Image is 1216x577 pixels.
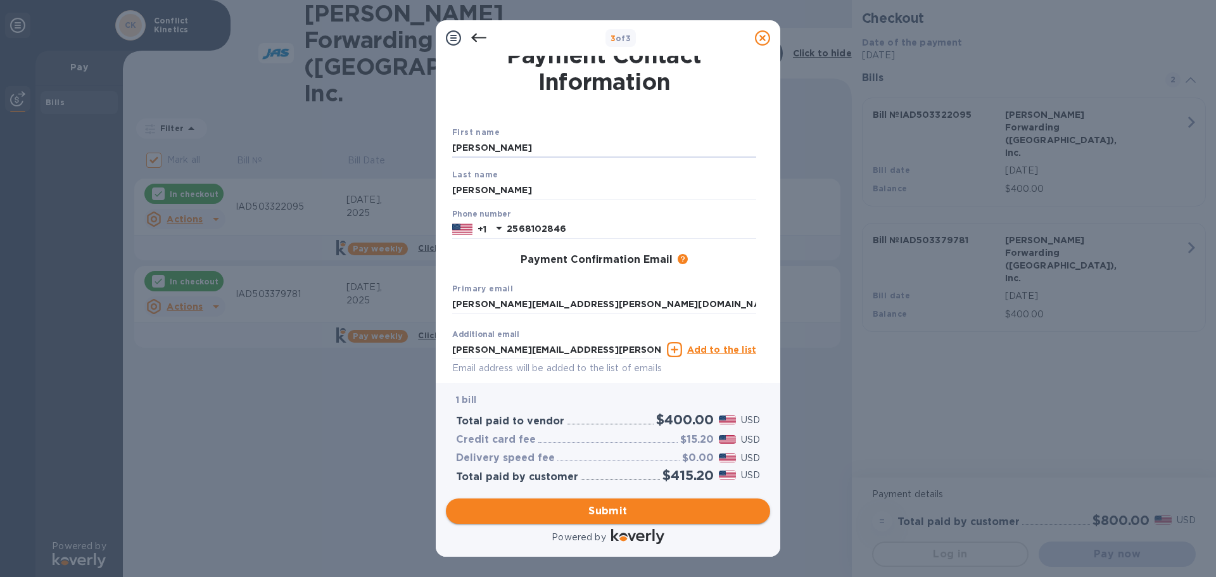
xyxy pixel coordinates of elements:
p: USD [741,469,760,482]
img: US [452,222,472,236]
p: Powered by [552,531,605,544]
p: Email address will be added to the list of emails [452,361,662,376]
b: Last name [452,170,498,179]
label: Additional email [452,331,519,339]
b: of 3 [611,34,631,43]
input: Enter your primary name [452,295,756,314]
h3: Total paid by customer [456,471,578,483]
input: Enter additional email [452,340,662,359]
input: Enter your last name [452,181,756,200]
img: USD [719,453,736,462]
img: USD [719,415,736,424]
u: Add to the list [687,345,756,355]
img: USD [719,471,736,479]
h2: $400.00 [656,412,714,428]
p: USD [741,452,760,465]
p: USD [741,433,760,447]
h2: $415.20 [662,467,714,483]
input: Enter your phone number [507,220,756,239]
img: Logo [611,529,664,544]
h3: Total paid to vendor [456,415,564,428]
span: 3 [611,34,616,43]
h3: Credit card fee [456,434,536,446]
b: First name [452,127,500,137]
label: Phone number [452,211,510,219]
h3: Payment Confirmation Email [521,254,673,266]
input: Enter your first name [452,139,756,158]
img: USD [719,435,736,444]
span: Submit [456,504,760,519]
h1: Payment Contact Information [452,42,756,95]
b: Primary email [452,284,513,293]
h3: Delivery speed fee [456,452,555,464]
h3: $0.00 [682,452,714,464]
button: Submit [446,498,770,524]
p: USD [741,414,760,427]
b: 1 bill [456,395,476,405]
h3: $15.20 [680,434,714,446]
p: +1 [478,223,486,236]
